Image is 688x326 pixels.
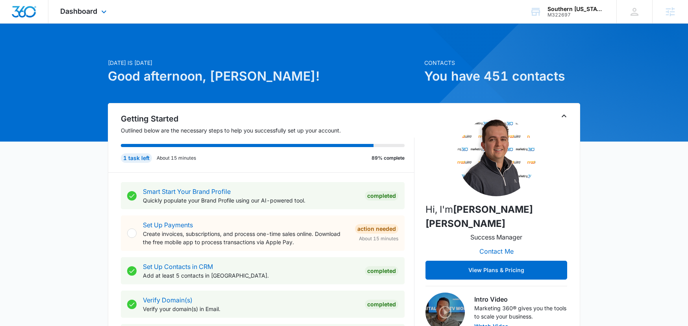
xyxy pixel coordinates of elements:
[108,67,420,86] h1: Good afternoon, [PERSON_NAME]!
[121,153,152,163] div: 1 task left
[547,12,605,18] div: account id
[424,67,580,86] h1: You have 451 contacts
[143,263,213,271] a: Set Up Contacts in CRM
[365,191,398,201] div: Completed
[157,155,196,162] p: About 15 minutes
[143,305,359,313] p: Verify your domain(s) in Email.
[372,155,405,162] p: 89% complete
[474,295,567,304] h3: Intro Video
[143,188,231,195] a: Smart Start Your Brand Profile
[143,230,349,246] p: Create invoices, subscriptions, and process one-time sales online. Download the free mobile app t...
[359,235,398,242] span: About 15 minutes
[143,196,359,204] p: Quickly populate your Brand Profile using our AI-powered tool.
[143,221,193,229] a: Set Up Payments
[425,204,533,229] strong: [PERSON_NAME] [PERSON_NAME]
[143,271,359,280] p: Add at least 5 contacts in [GEOGRAPHIC_DATA].
[470,232,522,242] p: Success Manager
[472,242,522,261] button: Contact Me
[121,113,414,125] h2: Getting Started
[457,118,536,196] img: Slater Drost
[121,126,414,134] p: Outlined below are the necessary steps to help you successfully set up your account.
[559,111,569,121] button: Toggle Collapse
[355,224,398,234] div: Action Needed
[108,59,420,67] p: [DATE] is [DATE]
[425,203,567,231] p: Hi, I'm
[424,59,580,67] p: Contacts
[60,7,97,15] span: Dashboard
[143,296,192,304] a: Verify Domain(s)
[425,261,567,280] button: View Plans & Pricing
[547,6,605,12] div: account name
[474,304,567,320] p: Marketing 360® gives you the tools to scale your business.
[365,266,398,276] div: Completed
[365,300,398,309] div: Completed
